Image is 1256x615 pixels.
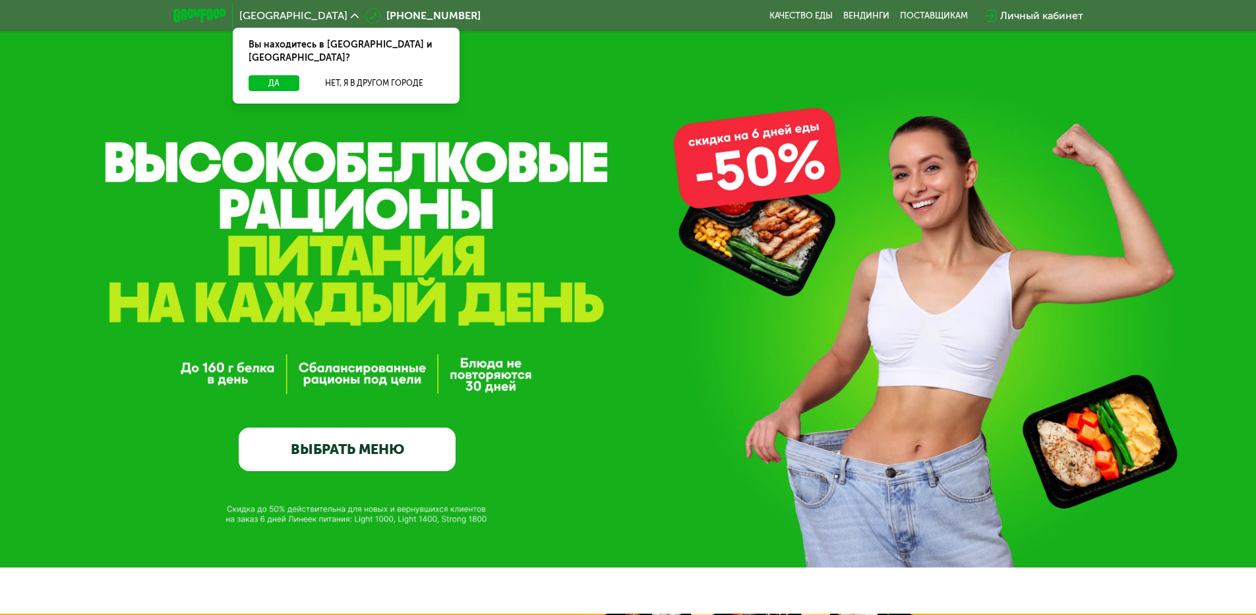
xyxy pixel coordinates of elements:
[239,428,456,471] a: ВЫБРАТЬ МЕНЮ
[1000,8,1083,24] div: Личный кабинет
[365,8,481,24] a: [PHONE_NUMBER]
[249,75,299,91] button: Да
[769,11,833,21] a: Качество еды
[843,11,889,21] a: Вендинги
[239,11,347,21] span: [GEOGRAPHIC_DATA]
[900,11,968,21] div: поставщикам
[233,28,460,75] div: Вы находитесь в [GEOGRAPHIC_DATA] и [GEOGRAPHIC_DATA]?
[305,75,444,91] button: Нет, я в другом городе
